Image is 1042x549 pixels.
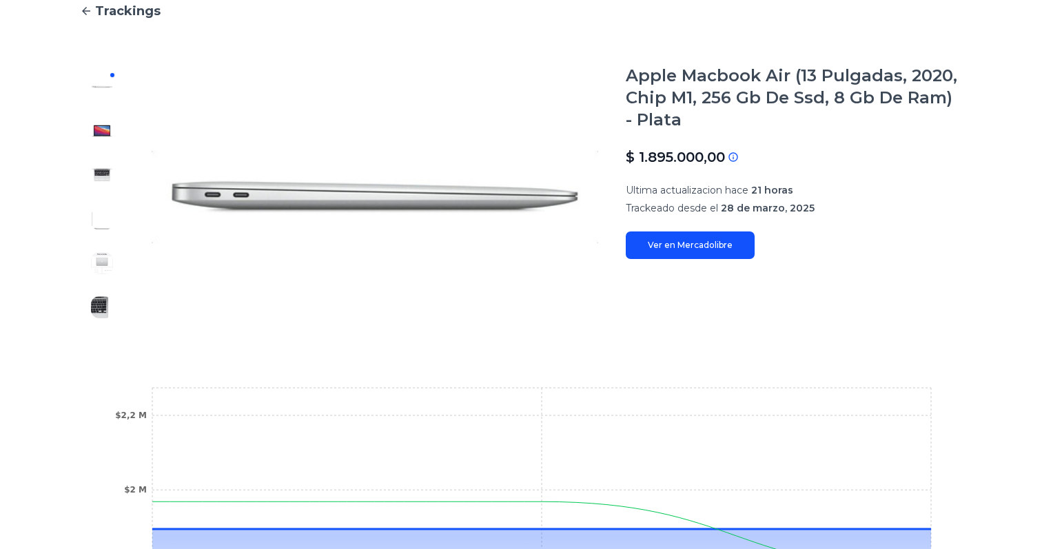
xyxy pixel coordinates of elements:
img: Apple Macbook Air (13 Pulgadas, 2020, Chip M1, 256 Gb De Ssd, 8 Gb De Ram) - Plata [91,164,113,186]
span: Ultima actualizacion hace [626,184,748,196]
span: Trackings [95,1,161,21]
img: Apple Macbook Air (13 Pulgadas, 2020, Chip M1, 256 Gb De Ssd, 8 Gb De Ram) - Plata [91,76,113,98]
span: Trackeado desde el [626,202,718,214]
img: Apple Macbook Air (13 Pulgadas, 2020, Chip M1, 256 Gb De Ssd, 8 Gb De Ram) - Plata [91,296,113,318]
img: Apple Macbook Air (13 Pulgadas, 2020, Chip M1, 256 Gb De Ssd, 8 Gb De Ram) - Plata [152,65,598,329]
a: Ver en Mercadolibre [626,231,755,259]
span: 21 horas [751,184,793,196]
a: Trackings [80,1,962,21]
tspan: $2 M [124,485,147,495]
h1: Apple Macbook Air (13 Pulgadas, 2020, Chip M1, 256 Gb De Ssd, 8 Gb De Ram) - Plata [626,65,962,131]
p: $ 1.895.000,00 [626,147,725,167]
span: 28 de marzo, 2025 [721,202,815,214]
img: Apple Macbook Air (13 Pulgadas, 2020, Chip M1, 256 Gb De Ssd, 8 Gb De Ram) - Plata [91,252,113,274]
img: Apple Macbook Air (13 Pulgadas, 2020, Chip M1, 256 Gb De Ssd, 8 Gb De Ram) - Plata [91,208,113,230]
img: Apple Macbook Air (13 Pulgadas, 2020, Chip M1, 256 Gb De Ssd, 8 Gb De Ram) - Plata [91,120,113,142]
tspan: $2,2 M [115,411,147,420]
